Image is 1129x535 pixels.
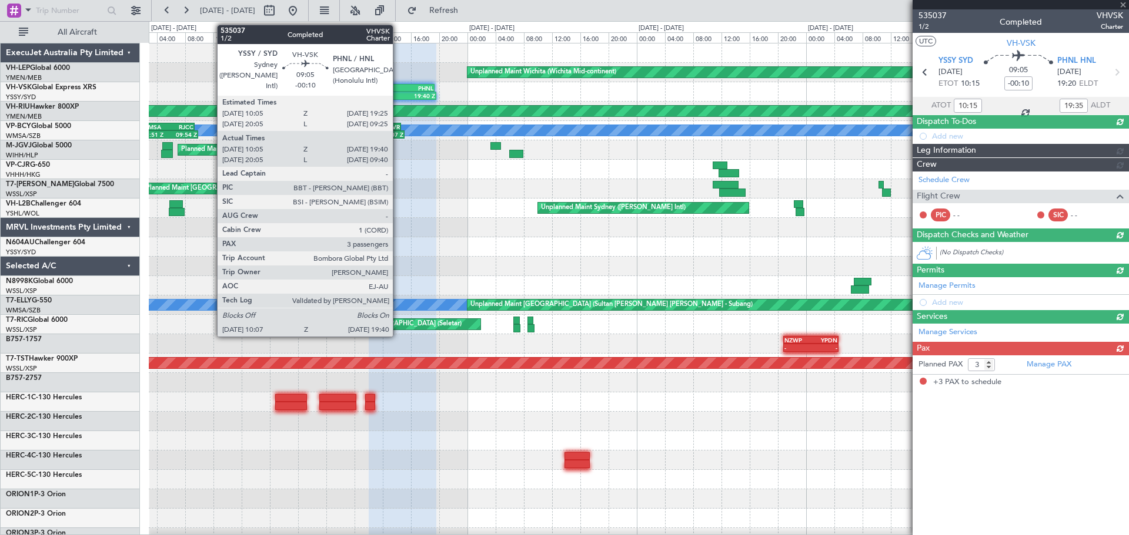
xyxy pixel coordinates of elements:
span: HERC-3 [6,433,31,440]
span: ALDT [1091,100,1110,112]
div: 20:00 [270,32,298,43]
div: 12:00 [383,32,411,43]
a: HERC-5C-130 Hercules [6,472,82,479]
a: VH-RIUHawker 800XP [6,103,79,110]
span: PHNL HNL [1057,55,1096,67]
div: Unplanned Maint [GEOGRAPHIC_DATA] (Sultan [PERSON_NAME] [PERSON_NAME] - Subang) [470,296,753,314]
span: VP-BCY [6,123,31,130]
a: ORION2P-3 Orion [6,510,66,517]
a: YMEN/MEB [6,112,42,121]
a: WSSL/XSP [6,325,37,334]
span: Refresh [419,6,469,15]
a: M-JGVJGlobal 5000 [6,142,72,149]
div: NZWP [784,337,811,344]
div: 04:00 [834,32,863,43]
span: ORION1 [6,491,34,498]
div: 19:40 Z [403,92,436,99]
button: UTC [916,36,936,46]
span: [DATE] [1057,66,1081,78]
span: T7-ELLY [6,297,32,304]
span: VH-L2B [6,200,31,207]
div: [DATE] - [DATE] [300,23,345,33]
div: 15:07 Z [376,131,403,138]
a: B757-2757 [6,375,42,382]
div: [DATE] - [DATE] [151,23,196,33]
span: T7-[PERSON_NAME] [6,181,74,188]
span: YSSY SYD [938,55,973,67]
div: 16:00 [750,32,778,43]
span: HERC-1 [6,394,31,401]
div: 00:00 [806,32,834,43]
span: 09:05 [1009,65,1028,76]
a: T7-TSTHawker 900XP [6,355,78,362]
a: WSSL/XSP [6,287,37,295]
a: YMEN/MEB [6,73,42,82]
div: 04:00 [496,32,524,43]
a: YSHL/WOL [6,209,39,218]
div: 00:00 [298,32,326,43]
div: 08:00 [693,32,722,43]
a: B757-1757 [6,336,42,343]
span: 1/2 [918,22,947,32]
div: Planned Maint [GEOGRAPHIC_DATA] (Seletar) [181,141,319,159]
a: VHHH/HKG [6,170,41,179]
div: CYVR [373,123,400,130]
div: - [811,344,837,351]
span: ETOT [938,78,958,90]
div: 20:00 [778,32,806,43]
span: 19:20 [1057,78,1076,90]
a: WSSL/XSP [6,364,37,373]
div: 00:00 [637,32,665,43]
span: [DATE] - [DATE] [200,5,255,16]
a: YSSY/SYD [6,93,36,102]
span: HERC-4 [6,452,31,459]
a: HERC-4C-130 Hercules [6,452,82,459]
span: HERC-2 [6,413,31,420]
div: 16:00 [242,32,270,43]
span: M-JGVJ [6,142,32,149]
span: VH-VSK [1007,37,1036,49]
div: WMSA [142,123,168,130]
a: VP-BCYGlobal 5000 [6,123,71,130]
div: RJCC [168,123,194,130]
a: T7-ELLYG-550 [6,297,52,304]
div: 16:00 [411,32,439,43]
div: 08:00 [524,32,552,43]
span: B757-1 [6,336,29,343]
a: HERC-3C-130 Hercules [6,433,82,440]
div: [DATE] - [DATE] [639,23,684,33]
div: 04:00 [157,32,185,43]
div: 04:00 [326,32,355,43]
a: N604AUChallenger 604 [6,239,85,246]
div: Unplanned Maint Wichita (Wichita Mid-continent) [470,63,616,81]
div: 08:00 [355,32,383,43]
div: 16:00 [580,32,609,43]
div: 07:14 Z [350,131,377,138]
div: RJCC [347,123,373,130]
div: 12:00 [213,32,242,43]
div: 12:00 [722,32,750,43]
span: ATOT [931,100,951,112]
div: - [784,344,811,351]
button: All Aircraft [13,23,128,42]
div: PHNL [402,85,433,92]
div: 08:00 [863,32,891,43]
span: VH-VSK [6,84,32,91]
span: ORION2 [6,510,34,517]
span: VHVSK [1097,9,1123,22]
span: ELDT [1079,78,1098,90]
a: WMSA/SZB [6,306,41,315]
a: VH-LEPGlobal 6000 [6,65,70,72]
button: Refresh [402,1,472,20]
div: 20:00 [439,32,467,43]
a: VH-L2BChallenger 604 [6,200,81,207]
div: YPDN [811,337,837,344]
a: HERC-2C-130 Hercules [6,413,82,420]
div: 08:00 [185,32,213,43]
div: Planned Maint [GEOGRAPHIC_DATA] (Seletar) [146,180,284,197]
a: HERC-1C-130 Hercules [6,394,82,401]
span: T7-RIC [6,317,28,324]
div: 09:54 Z [170,131,198,138]
span: Charter [1097,22,1123,32]
span: B757-2 [6,375,29,382]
